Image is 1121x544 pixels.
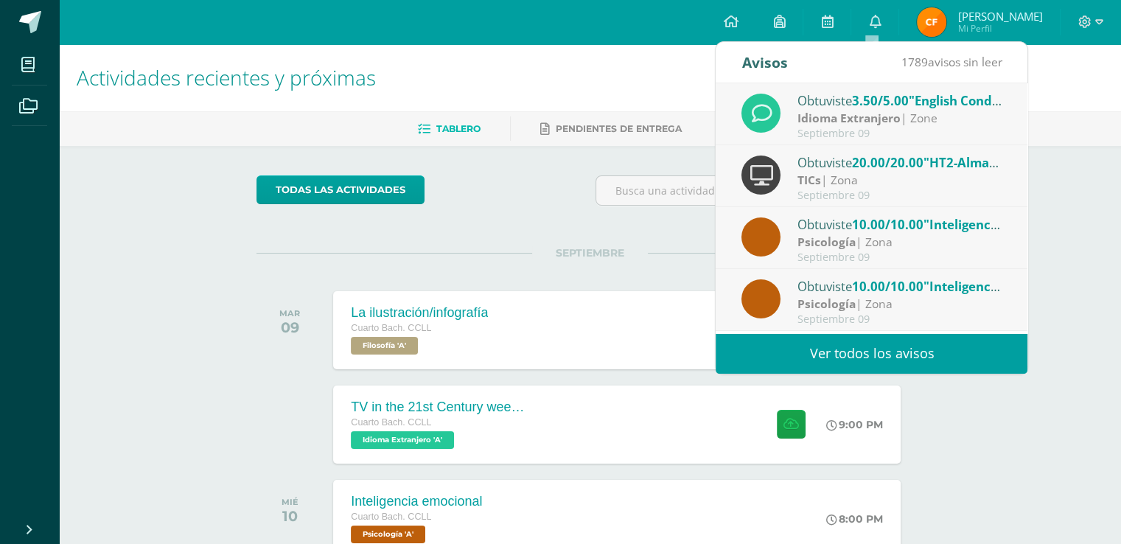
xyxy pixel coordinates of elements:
span: 3.50/5.00 [852,92,909,109]
div: Avisos [741,42,787,83]
span: Cuarto Bach. CCLL [351,417,431,428]
span: SEPTIEMBRE [532,246,648,259]
div: Septiembre 09 [797,128,1002,140]
a: todas las Actividades [256,175,425,204]
span: 1789 [901,54,927,70]
span: Psicología 'A' [351,526,425,543]
div: | Zona [797,234,1002,251]
strong: Psicología [797,296,856,312]
span: Pendientes de entrega [556,123,682,134]
span: 10.00/10.00 [852,278,923,295]
div: La ilustración/infografía [351,305,488,321]
div: Obtuviste en [797,276,1002,296]
div: 9:00 PM [826,418,883,431]
div: | Zone [797,110,1002,127]
div: Obtuviste en [797,215,1002,234]
a: Tablero [418,117,481,141]
span: Cuarto Bach. CCLL [351,512,431,522]
span: Cuarto Bach. CCLL [351,323,431,333]
div: MIÉ [282,497,298,507]
span: avisos sin leer [901,54,1002,70]
div: Obtuviste en [797,153,1002,172]
img: ad67b977ac95b7faf50d8e7047a40d92.png [917,7,946,37]
a: Pendientes de entrega [540,117,682,141]
span: "HT2-Almacenamiento" [923,154,1068,171]
div: 8:00 PM [826,512,883,526]
span: Idioma Extranjero 'A' [351,431,454,449]
strong: Psicología [797,234,856,250]
div: Obtuviste en [797,91,1002,110]
span: Mi Perfil [957,22,1042,35]
span: 10.00/10.00 [852,216,923,233]
div: Septiembre 09 [797,189,1002,202]
span: Tablero [436,123,481,134]
div: TV in the 21st Century week 5 [351,400,528,415]
div: Septiembre 09 [797,251,1002,264]
strong: TICs [797,172,821,188]
span: "Inteligencias múltiples 2" [923,278,1084,295]
div: Septiembre 09 [797,313,1002,326]
span: Actividades recientes y próximas [77,63,376,91]
a: Ver todos los avisos [716,333,1027,374]
div: | Zona [797,172,1002,189]
span: 20.00/20.00 [852,154,923,171]
div: 09 [279,318,300,336]
span: Filosofía 'A' [351,337,418,355]
div: 10 [282,507,298,525]
strong: Idioma Extranjero [797,110,901,126]
div: MAR [279,308,300,318]
span: "Inteligencias múltiples" [923,216,1074,233]
div: | Zona [797,296,1002,313]
span: [PERSON_NAME] [957,9,1042,24]
input: Busca una actividad próxima aquí... [596,176,923,205]
div: Inteligencia emocional [351,494,482,509]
